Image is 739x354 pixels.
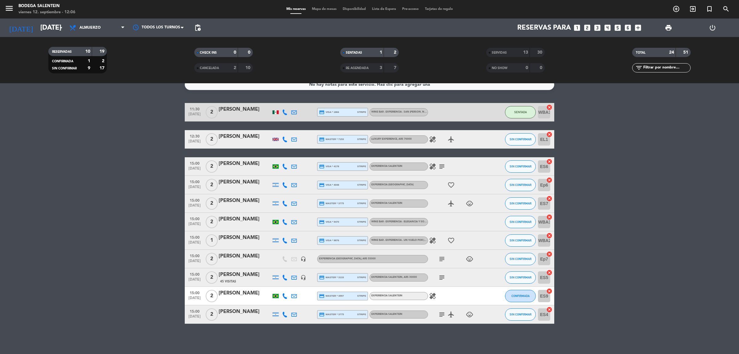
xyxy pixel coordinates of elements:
[614,24,622,32] i: looks_5
[319,201,344,206] span: master * 3775
[722,5,730,13] i: search
[394,50,398,55] strong: 2
[220,279,236,284] span: 45 Visitas
[357,201,366,205] span: stripe
[340,7,369,11] span: Disponibilidad
[301,256,306,262] i: headset_mic
[397,138,412,140] span: , ARS 70000
[206,179,218,191] span: 2
[319,275,344,280] span: master * 3133
[546,196,552,202] i: cancel
[194,24,201,31] span: pending_actions
[5,21,37,35] i: [DATE]
[546,177,552,183] i: cancel
[635,64,643,72] i: filter_list
[510,313,531,316] span: SIN CONFIRMAR
[357,294,366,298] span: stripe
[447,136,455,143] i: airplanemode_active
[319,201,325,206] i: credit_card
[402,276,417,278] span: , ARS 30000
[200,51,217,54] span: CHECK INS
[380,66,382,70] strong: 3
[187,233,202,241] span: 15:00
[371,239,474,241] span: WINE BAR - EXPERIENCIA - UN VUELO POR [PERSON_NAME] DE [GEOGRAPHIC_DATA]
[52,67,77,70] span: SIN CONFIRMAR
[187,241,202,248] span: [DATE]
[283,7,309,11] span: Mis reservas
[510,138,531,141] span: SIN CONFIRMAR
[517,24,571,32] span: Reservas para
[399,7,422,11] span: Pre-acceso
[319,293,344,299] span: master * 4557
[466,311,473,318] i: child_care
[492,67,507,70] span: NO SHOW
[510,183,531,187] span: SIN CONFIRMAR
[5,4,14,13] i: menu
[187,132,202,139] span: 12:30
[319,312,325,317] i: credit_card
[546,251,552,257] i: cancel
[187,307,202,315] span: 15:00
[505,308,536,321] button: SIN CONFIRMAR
[319,238,325,243] i: credit_card
[357,110,366,114] span: stripe
[505,290,536,302] button: CONFIRMADA
[583,24,591,32] i: looks_two
[665,24,672,31] span: print
[206,106,218,118] span: 2
[187,296,202,303] span: [DATE]
[187,185,202,192] span: [DATE]
[510,276,531,279] span: SIN CONFIRMAR
[438,163,446,170] i: subject
[187,278,202,285] span: [DATE]
[593,24,601,32] i: looks_3
[636,51,645,54] span: TOTAL
[219,178,271,186] div: [PERSON_NAME]
[319,312,344,317] span: master * 3775
[219,160,271,168] div: [PERSON_NAME]
[505,271,536,284] button: SIN CONFIRMAR
[514,110,527,114] span: SENTADA
[371,138,412,140] span: LUXURY EXPERIENCE
[546,307,552,313] i: cancel
[706,5,713,13] i: turned_in_not
[206,253,218,265] span: 2
[319,293,325,299] i: credit_card
[219,252,271,260] div: [PERSON_NAME]
[447,311,455,318] i: airplanemode_active
[669,50,674,55] strong: 24
[85,49,90,54] strong: 10
[187,315,202,322] span: [DATE]
[187,139,202,146] span: [DATE]
[526,66,528,70] strong: 0
[309,7,340,11] span: Mapa de mesas
[546,270,552,276] i: cancel
[357,220,366,224] span: stripe
[52,50,72,53] span: RESERVADAS
[219,105,271,113] div: [PERSON_NAME]
[371,111,466,113] span: WINE BAR - EXPERIENCIA - SAN [PERSON_NAME] ALTA MONTAÑA
[357,164,366,168] span: stripe
[429,163,436,170] i: healing
[466,200,473,207] i: child_care
[438,274,446,281] i: subject
[319,164,325,169] i: credit_card
[709,24,716,31] i: power_settings_new
[234,50,236,55] strong: 0
[206,271,218,284] span: 2
[219,215,271,223] div: [PERSON_NAME]
[206,216,218,228] span: 2
[187,252,202,259] span: 15:00
[505,133,536,146] button: SIN CONFIRMAR
[187,204,202,211] span: [DATE]
[510,220,531,224] span: SIN CONFIRMAR
[319,238,339,243] span: visa * 9876
[447,200,455,207] i: airplanemode_active
[187,105,202,112] span: 11:30
[346,51,362,54] span: SENTADAS
[187,167,202,174] span: [DATE]
[319,275,325,280] i: credit_card
[219,289,271,297] div: [PERSON_NAME]
[429,136,436,143] i: healing
[200,67,219,70] span: CANCELADA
